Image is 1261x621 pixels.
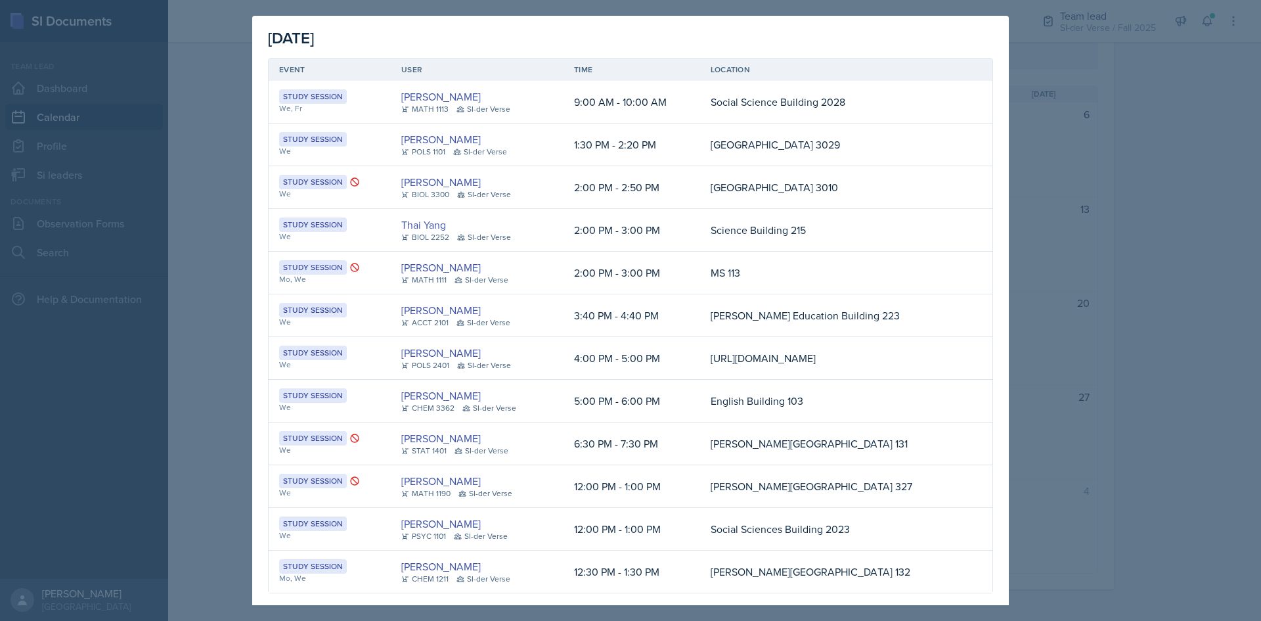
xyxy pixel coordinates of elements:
a: [PERSON_NAME] [401,430,481,446]
td: Science Building 215 [700,209,967,252]
td: [PERSON_NAME][GEOGRAPHIC_DATA] 132 [700,551,967,593]
div: Study Session [279,346,347,360]
a: Thai Yang [401,217,446,233]
td: 4:00 PM - 5:00 PM [564,337,700,380]
div: Study Session [279,431,347,446]
a: [PERSON_NAME] [401,131,481,147]
div: We [279,530,380,541]
div: [DATE] [268,26,993,50]
th: User [391,58,564,81]
a: [PERSON_NAME] [401,302,481,318]
div: Mo, We [279,572,380,584]
td: 5:00 PM - 6:00 PM [564,380,700,423]
td: [URL][DOMAIN_NAME] [700,337,967,380]
div: Mo, We [279,273,380,285]
div: SI-der Verse [456,317,510,329]
td: 2:00 PM - 3:00 PM [564,252,700,294]
div: POLS 1101 [401,146,445,158]
div: We [279,231,380,242]
div: SI-der Verse [454,274,508,286]
div: STAT 1401 [401,445,447,457]
div: Study Session [279,218,347,232]
th: Location [700,58,967,81]
div: SI-der Verse [454,530,508,542]
td: [PERSON_NAME][GEOGRAPHIC_DATA] 131 [700,423,967,465]
td: Social Sciences Building 2023 [700,508,967,551]
td: [PERSON_NAME][GEOGRAPHIC_DATA] 327 [700,465,967,508]
div: SI-der Verse [458,488,512,499]
td: [GEOGRAPHIC_DATA] 3029 [700,124,967,166]
div: We [279,145,380,157]
div: Study Session [279,388,347,403]
td: 12:30 PM - 1:30 PM [564,551,700,593]
div: We [279,188,380,200]
td: English Building 103 [700,380,967,423]
td: [GEOGRAPHIC_DATA] 3010 [700,166,967,209]
div: PSYC 1101 [401,530,446,542]
a: [PERSON_NAME] [401,559,481,574]
a: [PERSON_NAME] [401,516,481,532]
td: 2:00 PM - 2:50 PM [564,166,700,209]
div: SI-der Verse [457,359,511,371]
td: [PERSON_NAME] Education Building 223 [700,294,967,337]
div: Study Session [279,89,347,104]
div: Study Session [279,260,347,275]
div: We [279,359,380,371]
div: POLS 2401 [401,359,449,371]
th: Time [564,58,700,81]
td: MS 113 [700,252,967,294]
a: [PERSON_NAME] [401,473,481,489]
div: BIOL 3300 [401,189,449,200]
td: 2:00 PM - 3:00 PM [564,209,700,252]
div: SI-der Verse [456,573,510,585]
a: [PERSON_NAME] [401,388,481,403]
div: Study Session [279,517,347,531]
td: 6:30 PM - 7:30 PM [564,423,700,465]
div: BIOL 2252 [401,231,449,243]
div: We [279,487,380,499]
div: SI-der Verse [462,402,516,414]
div: MATH 1113 [401,103,449,115]
div: SI-der Verse [456,103,510,115]
div: We [279,316,380,328]
td: 1:30 PM - 2:20 PM [564,124,700,166]
a: [PERSON_NAME] [401,345,481,361]
th: Event [269,58,391,81]
td: Social Science Building 2028 [700,81,967,124]
div: SI-der Verse [457,231,511,243]
div: We [279,444,380,456]
div: Study Session [279,559,347,574]
div: SI-der Verse [453,146,507,158]
a: [PERSON_NAME] [401,260,481,275]
div: SI-der Verse [454,445,508,457]
div: ACCT 2101 [401,317,449,329]
td: 3:40 PM - 4:40 PM [564,294,700,337]
a: [PERSON_NAME] [401,174,481,190]
td: 12:00 PM - 1:00 PM [564,508,700,551]
div: MATH 1111 [401,274,447,286]
div: MATH 1190 [401,488,451,499]
div: Study Session [279,132,347,147]
div: CHEM 3362 [401,402,454,414]
div: Study Session [279,474,347,488]
div: SI-der Verse [457,189,511,200]
div: Study Session [279,303,347,317]
td: 12:00 PM - 1:00 PM [564,465,700,508]
div: We, Fr [279,103,380,114]
a: [PERSON_NAME] [401,89,481,104]
div: CHEM 1211 [401,573,449,585]
div: Study Session [279,175,347,189]
td: 9:00 AM - 10:00 AM [564,81,700,124]
div: We [279,402,380,413]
